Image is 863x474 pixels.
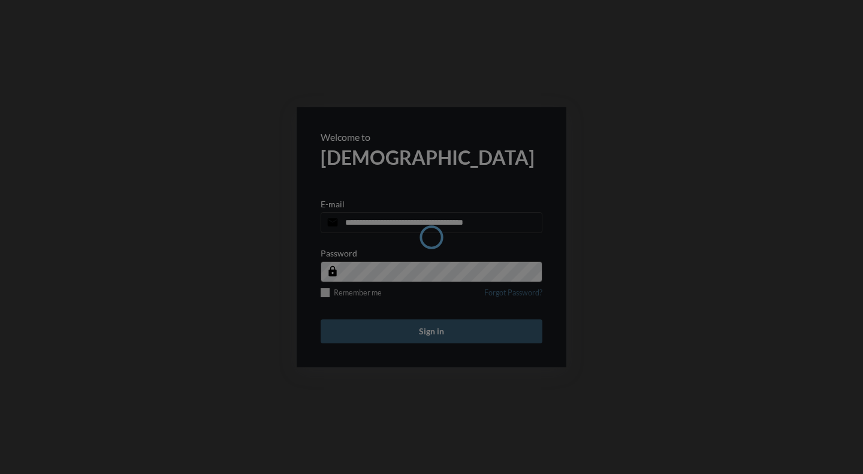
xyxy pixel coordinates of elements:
p: Password [321,248,357,258]
h2: [DEMOGRAPHIC_DATA] [321,146,542,169]
a: Forgot Password? [484,288,542,304]
p: E-mail [321,199,345,209]
p: Welcome to [321,131,542,143]
label: Remember me [321,288,382,297]
button: Sign in [321,319,542,343]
